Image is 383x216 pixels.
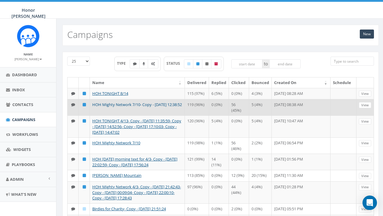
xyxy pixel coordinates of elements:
div: Open Intercom Messenger [362,196,377,210]
td: 56 (46%) [229,137,249,154]
i: Text SMS [71,157,75,161]
span: Workflows [12,132,38,137]
a: View [359,173,371,179]
td: [DATE] 06:54 PM [272,137,331,154]
span: to [262,59,269,68]
i: Text SMS [71,92,75,95]
i: Text SMS [71,119,75,123]
span: Admin [10,177,24,182]
span: TYPE [117,61,130,66]
td: 56 (45%) [229,99,249,115]
i: Text SMS [71,207,75,211]
label: Automated Message [148,59,158,68]
input: Type to search [331,57,374,66]
td: 0 (0%) [209,170,229,181]
a: View [359,118,371,125]
i: Draft [187,62,190,66]
td: 2 (0%) [229,203,249,215]
td: [DATE] 11:30 AM [272,170,331,181]
a: View [359,140,371,146]
td: 120 (96%) [185,115,209,137]
img: Rally_Corp_Icon_1.png [17,25,40,47]
i: Published [83,103,86,107]
i: Published [83,185,86,189]
a: [PERSON_NAME] Mountain [92,173,141,178]
h2: Campaigns [67,30,113,39]
i: Published [83,92,86,95]
span: Contacts [12,102,33,107]
a: HOH Mighty Network 7/10- Copy - [DATE] 12:38:52 [92,102,182,107]
td: 0 (0%) [229,88,249,99]
th: Created On: activate to sort column ascending [272,77,331,88]
a: HOH Mighty Network 7/10 [92,140,140,146]
a: HOH Mighty Network 4/3- Copy - [DATE] 21:42:43- Copy - [DATE] 00:09:04- Copy - [DATE] 22:00:10- C... [92,184,181,201]
input: end date [269,59,301,68]
i: Text SMS [71,141,75,145]
i: Published [196,62,199,66]
td: 0 (0%) [229,115,249,137]
td: 113 (85%) [185,170,209,181]
i: Published [83,157,86,161]
td: 2 (2%) [249,137,272,154]
span: What's New [11,192,36,197]
td: [DATE] 08:28 AM [272,88,331,99]
td: [DATE] 01:56 PM [272,154,331,170]
td: [DATE] 05:51 PM [272,203,331,215]
a: HOH TONIGHT 8/14 [92,91,128,96]
i: Text SMS [71,185,75,189]
a: View [359,91,371,97]
th: Bounced [249,77,272,88]
a: View [359,206,371,212]
i: Published [83,141,86,145]
i: Text SMS [133,62,137,66]
th: Replied [209,77,229,88]
th: Clicked [229,77,249,88]
td: 115 (97%) [185,88,209,99]
i: Text SMS [71,174,75,177]
a: [PERSON_NAME] [14,56,42,61]
th: Schedule [331,77,356,88]
td: 20 (15%) [249,170,272,181]
i: Published [83,119,86,123]
a: New [360,30,374,39]
i: Unpublished [205,62,208,66]
a: View [359,184,371,190]
a: HOH TONIGHT 4/13- Copy - [DATE] 11:35:59- Copy - [DATE] 14:52:56- Copy - [DATE] 17:10:03- Copy - ... [92,118,181,135]
td: 0 (0%) [209,99,229,115]
label: Draft [184,59,194,68]
td: 0 (0%) [249,203,272,215]
td: 4 (3%) [249,88,272,99]
td: 5 (4%) [249,115,272,137]
td: [DATE] 10:47 AM [272,115,331,137]
a: View [359,102,371,108]
a: HOH [DATE] morning text for 4/3- Copy - [DATE] 22:02:59- Copy - [DATE] 17:56:24 [92,156,177,167]
th: Delivered [185,77,209,88]
td: 0 (0%) [229,154,249,170]
td: 1 (1%) [209,137,229,154]
input: start date [231,59,263,68]
td: 97 (96%) [185,181,209,203]
i: Draft [83,207,86,211]
td: 119 (96%) [185,99,209,115]
span: Dashboard [12,72,37,77]
label: Unpublished [202,59,212,68]
small: Name [24,52,33,56]
td: 1 (1%) [249,154,272,170]
label: Ringless Voice Mail [139,59,148,68]
small: [PERSON_NAME] [14,57,42,61]
i: Published [83,174,86,177]
i: Ringless Voice Mail [143,62,145,66]
span: Honor [PERSON_NAME] [11,7,46,19]
span: STATUS [166,61,184,66]
td: 0 (0%) [209,181,229,203]
span: Widgets [13,147,31,152]
span: Playbooks [12,162,35,167]
td: 5 (4%) [249,99,272,115]
th: Name: activate to sort column ascending [90,77,185,88]
td: 121 (99%) [185,154,209,170]
td: 5 (4%) [209,115,229,137]
td: 44 (44%) [229,181,249,203]
a: Birdies for Charity- Copy - [DATE] 21:51:24 [92,206,166,211]
td: [DATE] 01:28 PM [272,181,331,203]
td: 6 (5%) [209,88,229,99]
